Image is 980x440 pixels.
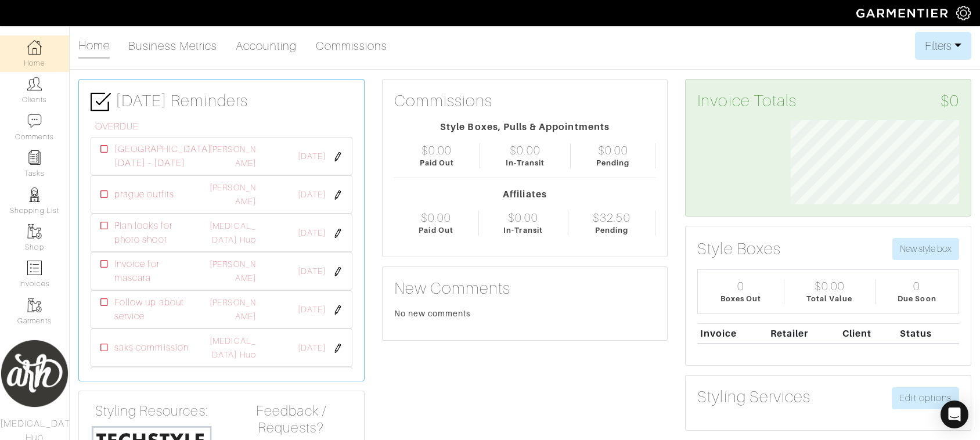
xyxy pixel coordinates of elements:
[596,157,629,168] div: Pending
[210,221,255,244] a: [MEDICAL_DATA] Huo
[598,143,628,157] div: $0.00
[768,323,840,344] th: Retailer
[419,225,453,236] div: Paid Out
[114,142,211,170] span: [GEOGRAPHIC_DATA] [DATE] - [DATE]
[956,6,971,20] img: gear-icon-white-bd11855cb880d31180b6d7d6211b90ccbf57a29d726f0c71d8c61bd08dd39cc2.png
[27,40,42,55] img: dashboard-icon-dbcd8f5a0b271acd01030246c82b418ddd0df26cd7fceb0bd07c9910d44c42f6.png
[897,323,959,344] th: Status
[941,401,968,428] div: Open Intercom Messenger
[898,293,936,304] div: Due Soon
[851,3,956,23] img: garmentier-logo-header-white-b43fb05a5012e4ada735d5af1a66efaba907eab6374d6393d1fbf88cb4ef424d.png
[298,150,326,163] span: [DATE]
[91,403,212,420] h4: Styling Resources:
[737,279,744,293] div: 0
[503,225,543,236] div: In-Transit
[230,403,352,437] h4: Feedback / Requests?
[394,187,656,201] div: Affiliates
[840,323,897,344] th: Client
[593,211,630,225] div: $32.50
[697,239,781,259] h3: Style Boxes
[114,257,191,285] span: Invoice for mascara
[915,32,971,60] button: Filters
[298,265,326,278] span: [DATE]
[892,387,959,409] a: Edit options
[298,304,326,316] span: [DATE]
[210,183,255,206] a: [PERSON_NAME]
[720,293,761,304] div: Boxes Out
[333,229,343,238] img: pen-cf24a1663064a2ec1b9c1bd2387e9de7a2fa800b781884d57f21acf72779bad2.png
[333,152,343,161] img: pen-cf24a1663064a2ec1b9c1bd2387e9de7a2fa800b781884d57f21acf72779bad2.png
[114,341,189,355] span: saks commission
[27,114,42,128] img: comment-icon-a0a6a9ef722e966f86d9cbdc48e553b5cf19dbc54f86b18d962a5391bc8f6eb6.png
[27,77,42,91] img: clients-icon-6bae9207a08558b7cb47a8932f037763ab4055f8c8b6bfacd5dc20c3e0201464.png
[27,150,42,165] img: reminder-icon-8004d30b9f0a5d33ae49ab947aed9ed385cf756f9e5892f1edd6e32f2345188e.png
[333,267,343,276] img: pen-cf24a1663064a2ec1b9c1bd2387e9de7a2fa800b781884d57f21acf72779bad2.png
[210,298,255,321] a: [PERSON_NAME]
[91,92,111,112] img: check-box-icon-36a4915ff3ba2bd8f6e4f29bc755bb66becd62c870f447fc0dd1365fcfddab58.png
[421,143,452,157] div: $0.00
[333,344,343,353] img: pen-cf24a1663064a2ec1b9c1bd2387e9de7a2fa800b781884d57f21acf72779bad2.png
[27,298,42,312] img: garments-icon-b7da505a4dc4fd61783c78ac3ca0ef83fa9d6f193b1c9dc38574b1d14d53ca28.png
[298,189,326,201] span: [DATE]
[697,387,810,407] h3: Styling Services
[697,323,768,344] th: Invoice
[333,305,343,315] img: pen-cf24a1663064a2ec1b9c1bd2387e9de7a2fa800b781884d57f21acf72779bad2.png
[815,279,845,293] div: $0.00
[510,143,540,157] div: $0.00
[892,238,959,260] button: New style box
[210,336,255,359] a: [MEDICAL_DATA] Huo
[128,34,217,57] a: Business Metrics
[210,145,255,168] a: [PERSON_NAME]
[420,157,454,168] div: Paid Out
[27,187,42,202] img: stylists-icon-eb353228a002819b7ec25b43dbf5f0378dd9e0616d9560372ff212230b889e62.png
[114,219,191,247] span: Plan looks for photo shoot
[394,279,656,298] h3: New Comments
[78,34,110,59] a: Home
[114,295,191,323] span: Follow up about service
[913,279,920,293] div: 0
[806,293,853,304] div: Total Value
[114,187,174,201] span: prague outfits
[394,91,493,111] h3: Commissions
[697,91,959,111] h3: Invoice Totals
[421,211,451,225] div: $0.00
[91,91,352,112] h3: [DATE] Reminders
[236,34,297,57] a: Accounting
[333,190,343,200] img: pen-cf24a1663064a2ec1b9c1bd2387e9de7a2fa800b781884d57f21acf72779bad2.png
[27,261,42,275] img: orders-icon-0abe47150d42831381b5fb84f609e132dff9fe21cb692f30cb5eec754e2cba89.png
[298,227,326,240] span: [DATE]
[506,157,545,168] div: In-Transit
[316,34,388,57] a: Commissions
[394,308,656,319] div: No new comments
[508,211,538,225] div: $0.00
[27,224,42,239] img: garments-icon-b7da505a4dc4fd61783c78ac3ca0ef83fa9d6f193b1c9dc38574b1d14d53ca28.png
[210,259,255,283] a: [PERSON_NAME]
[95,121,352,132] h6: OVERDUE
[595,225,628,236] div: Pending
[941,91,959,111] span: $0
[298,342,326,355] span: [DATE]
[394,120,656,134] div: Style Boxes, Pulls & Appointments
